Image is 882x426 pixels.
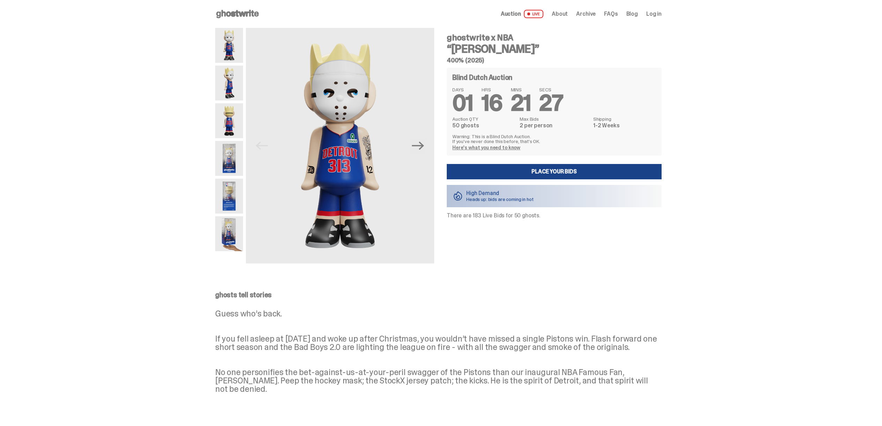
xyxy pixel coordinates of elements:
[246,28,434,263] img: Copy%20of%20Eminem_NBA_400_1.png
[539,89,563,118] span: 27
[482,87,503,92] span: HRS
[466,190,534,196] p: High Demand
[452,89,473,118] span: 01
[452,117,515,121] dt: Auction QTY
[511,87,531,92] span: MINS
[646,11,662,17] a: Log in
[215,309,662,393] p: Guess who’s back. If you fell asleep at [DATE] and woke up after Christmas, you wouldn’t have mis...
[593,117,656,121] dt: Shipping
[447,33,662,42] h4: ghostwrite x NBA
[552,11,568,17] a: About
[511,89,531,118] span: 21
[410,138,426,154] button: Next
[215,291,662,298] p: ghosts tell stories
[452,144,520,151] a: Here's what you need to know
[626,11,638,17] a: Blog
[447,164,662,179] a: Place your Bids
[524,10,544,18] span: LIVE
[576,11,596,17] a: Archive
[452,123,515,128] dd: 50 ghosts
[447,43,662,54] h3: “[PERSON_NAME]”
[447,213,662,218] p: There are 183 Live Bids for 50 ghosts.
[215,179,243,214] img: Eminem_NBA_400_13.png
[520,123,589,128] dd: 2 per person
[520,117,589,121] dt: Max Bids
[482,89,503,118] span: 16
[539,87,563,92] span: SECS
[593,123,656,128] dd: 1-2 Weeks
[452,74,512,81] h4: Blind Dutch Auction
[215,28,243,63] img: Copy%20of%20Eminem_NBA_400_1.png
[466,197,534,202] p: Heads up: bids are coming in hot
[452,87,473,92] span: DAYS
[604,11,618,17] a: FAQs
[447,57,662,63] h5: 400% (2025)
[452,134,656,144] p: Warning: This is a Blind Dutch Auction. If you’ve never done this before, that’s OK.
[215,66,243,100] img: Copy%20of%20Eminem_NBA_400_3.png
[215,141,243,176] img: Eminem_NBA_400_12.png
[215,216,243,251] img: eminem%20scale.png
[501,10,543,18] a: Auction LIVE
[501,11,521,17] span: Auction
[215,103,243,138] img: Copy%20of%20Eminem_NBA_400_6.png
